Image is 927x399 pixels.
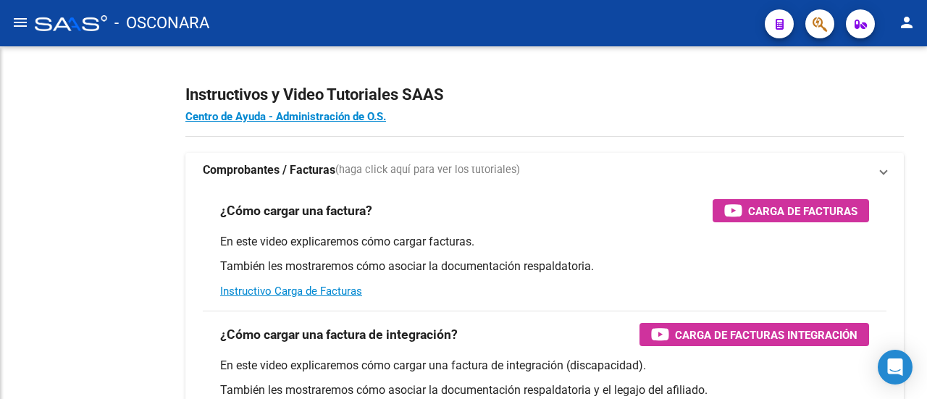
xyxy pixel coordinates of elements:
[748,202,857,220] span: Carga de Facturas
[675,326,857,344] span: Carga de Facturas Integración
[220,234,869,250] p: En este video explicaremos cómo cargar facturas.
[12,14,29,31] mat-icon: menu
[220,259,869,274] p: También les mostraremos cómo asociar la documentación respaldatoria.
[878,350,913,385] div: Open Intercom Messenger
[898,14,915,31] mat-icon: person
[220,201,372,221] h3: ¿Cómo cargar una factura?
[203,162,335,178] strong: Comprobantes / Facturas
[185,110,386,123] a: Centro de Ayuda - Administración de O.S.
[220,382,869,398] p: También les mostraremos cómo asociar la documentación respaldatoria y el legajo del afiliado.
[335,162,520,178] span: (haga click aquí para ver los tutoriales)
[114,7,209,39] span: - OSCONARA
[220,358,869,374] p: En este video explicaremos cómo cargar una factura de integración (discapacidad).
[185,153,904,188] mat-expansion-panel-header: Comprobantes / Facturas(haga click aquí para ver los tutoriales)
[639,323,869,346] button: Carga de Facturas Integración
[713,199,869,222] button: Carga de Facturas
[220,285,362,298] a: Instructivo Carga de Facturas
[220,324,458,345] h3: ¿Cómo cargar una factura de integración?
[185,81,904,109] h2: Instructivos y Video Tutoriales SAAS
